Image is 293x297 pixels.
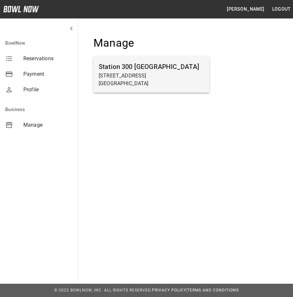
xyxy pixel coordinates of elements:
[152,288,186,292] a: Privacy Policy
[270,3,293,15] button: Logout
[99,62,204,72] h6: Station 300 [GEOGRAPHIC_DATA]
[99,80,204,87] p: [GEOGRAPHIC_DATA]
[93,36,209,50] h4: Manage
[54,288,152,292] span: © 2022 BowlNow, Inc. All Rights Reserved.
[23,70,73,78] span: Payment
[23,55,73,63] span: Reservations
[3,6,39,12] img: logo
[99,72,204,80] p: [STREET_ADDRESS]
[23,121,73,129] span: Manage
[224,3,267,15] button: [PERSON_NAME]
[23,86,73,94] span: Profile
[187,288,239,292] a: Terms and Conditions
